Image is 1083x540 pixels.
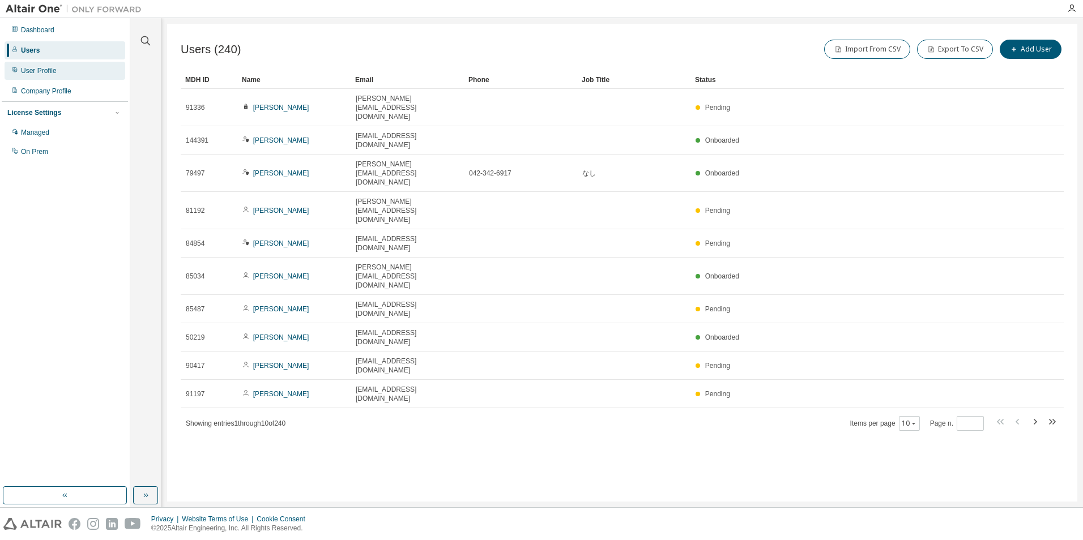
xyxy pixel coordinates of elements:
div: Job Title [582,71,686,89]
div: Cookie Consent [257,515,312,524]
div: Managed [21,128,49,137]
span: [EMAIL_ADDRESS][DOMAIN_NAME] [356,328,459,346]
span: [EMAIL_ADDRESS][DOMAIN_NAME] [356,357,459,375]
div: Name [242,71,346,89]
span: 79497 [186,169,204,178]
span: Pending [705,239,730,247]
span: 50219 [186,333,204,342]
div: Website Terms of Use [182,515,257,524]
span: 85034 [186,272,204,281]
img: youtube.svg [125,518,141,530]
button: Export To CSV [917,40,993,59]
span: Onboarded [705,333,739,341]
span: Pending [705,104,730,112]
span: Showing entries 1 through 10 of 240 [186,419,285,427]
span: [EMAIL_ADDRESS][DOMAIN_NAME] [356,385,459,403]
div: Email [355,71,459,89]
span: なし [582,169,596,178]
a: [PERSON_NAME] [253,104,309,112]
a: [PERSON_NAME] [253,272,309,280]
button: Add User [1000,40,1061,59]
div: MDH ID [185,71,233,89]
a: [PERSON_NAME] [253,362,309,370]
span: 91197 [186,389,204,398]
span: 85487 [186,305,204,314]
span: Users (240) [181,43,241,56]
span: 84854 [186,239,204,248]
span: Page n. [930,416,984,431]
span: 81192 [186,206,204,215]
span: 144391 [186,136,208,145]
div: Status [695,71,1005,89]
p: © 2025 Altair Engineering, Inc. All Rights Reserved. [151,524,312,533]
span: [PERSON_NAME][EMAIL_ADDRESS][DOMAIN_NAME] [356,263,459,290]
div: Privacy [151,515,182,524]
img: facebook.svg [69,518,80,530]
img: instagram.svg [87,518,99,530]
a: [PERSON_NAME] [253,305,309,313]
span: Pending [705,390,730,398]
span: [PERSON_NAME][EMAIL_ADDRESS][DOMAIN_NAME] [356,197,459,224]
div: Company Profile [21,87,71,96]
div: Dashboard [21,25,54,35]
a: [PERSON_NAME] [253,333,309,341]
span: [EMAIL_ADDRESS][DOMAIN_NAME] [356,300,459,318]
a: [PERSON_NAME] [253,169,309,177]
div: On Prem [21,147,48,156]
span: Items per page [850,416,920,431]
div: Users [21,46,40,55]
span: Onboarded [705,136,739,144]
img: linkedin.svg [106,518,118,530]
div: Phone [468,71,573,89]
img: Altair One [6,3,147,15]
span: 91336 [186,103,204,112]
span: [PERSON_NAME][EMAIL_ADDRESS][DOMAIN_NAME] [356,160,459,187]
span: [EMAIL_ADDRESS][DOMAIN_NAME] [356,234,459,252]
span: 042-342-6917 [469,169,511,178]
a: [PERSON_NAME] [253,207,309,215]
span: Pending [705,305,730,313]
div: User Profile [21,66,57,75]
img: altair_logo.svg [3,518,62,530]
span: Onboarded [705,272,739,280]
button: Import From CSV [824,40,910,59]
span: Pending [705,362,730,370]
a: [PERSON_NAME] [253,390,309,398]
span: [PERSON_NAME][EMAIL_ADDRESS][DOMAIN_NAME] [356,94,459,121]
div: License Settings [7,108,61,117]
button: 10 [902,419,917,428]
span: Pending [705,207,730,215]
span: Onboarded [705,169,739,177]
a: [PERSON_NAME] [253,239,309,247]
a: [PERSON_NAME] [253,136,309,144]
span: 90417 [186,361,204,370]
span: [EMAIL_ADDRESS][DOMAIN_NAME] [356,131,459,149]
